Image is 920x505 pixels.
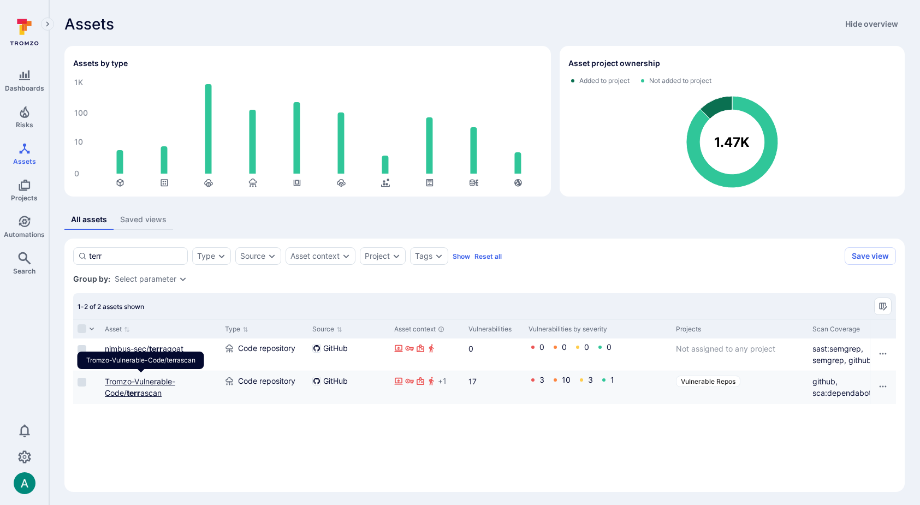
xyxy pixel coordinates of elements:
div: Cell for Vulnerabilities [464,371,524,404]
button: Select parameter [115,275,176,283]
span: GitHub [323,376,348,387]
div: Cell for Scan Coverage [808,371,890,404]
button: Source [240,252,265,260]
button: Sort by Asset [105,325,130,334]
div: Cell for Type [221,371,308,404]
button: Expand dropdown [268,252,276,260]
span: Projects [11,194,38,202]
span: Search [13,267,35,275]
span: Added to project [579,76,630,85]
span: Automations [4,230,45,239]
a: Tromzo-Vulnerable-Code/terrascan [105,377,175,397]
div: Cell for Asset context [390,371,464,404]
span: + 1 [438,376,447,387]
i: Expand navigation menu [44,20,51,29]
a: 3 [539,375,544,384]
button: Hide overview [839,15,905,33]
button: Expand dropdown [217,252,226,260]
span: Select row [78,378,86,387]
button: Save view [845,247,896,265]
a: nimbus-sec/terragoat [105,344,183,353]
button: Expand dropdown [435,252,443,260]
div: Cell for Type [221,338,308,371]
div: Vulnerabilities [468,324,520,334]
b: terr [127,388,140,397]
button: Expand dropdown [392,252,401,260]
button: Expand dropdown [342,252,351,260]
div: Asset context [394,324,460,334]
a: 0 [562,342,567,352]
div: Cell for Source [308,338,390,371]
button: Project [365,252,390,260]
a: 3 [588,375,593,384]
button: Expand navigation menu [41,17,54,31]
span: Select row [78,345,86,354]
div: Assets overview [56,37,905,197]
text: 10 [74,138,83,147]
span: Group by: [73,274,110,284]
div: grouping parameters [115,275,187,283]
span: Risks [16,121,33,129]
span: Not added to project [649,76,711,85]
div: Cell for Source [308,371,390,404]
img: ACg8ocLSa5mPYBaXNx3eFu_EmspyJX0laNWN7cXOFirfQ7srZveEpg=s96-c [14,472,35,494]
div: Cell for Asset [100,371,221,404]
button: Tags [415,252,432,260]
div: Saved views [120,214,167,225]
div: Cell for Projects [672,338,808,371]
span: Select all rows [78,324,86,333]
div: All assets [71,214,107,225]
span: 1-2 of 2 assets shown [78,302,144,311]
text: 1K [74,78,83,87]
div: Cell for Vulnerabilities by severity [524,338,672,371]
div: Cell for selection [73,371,100,404]
text: 0 [74,169,79,179]
span: Dashboards [5,84,44,92]
div: Cell for Scan Coverage [808,338,890,371]
span: Assets [13,157,36,165]
span: Assets [64,15,114,33]
input: Search asset [89,251,183,262]
div: sast:semgrep, semgrep, github [812,343,886,366]
h2: Asset project ownership [568,58,660,69]
h2: Assets by type [73,58,128,69]
a: 1 [610,375,614,384]
button: Reset all [474,252,502,260]
button: Sort by Type [225,325,248,334]
div: Projects [676,324,804,334]
div: Scan Coverage [812,324,886,334]
span: Code repository [238,376,295,387]
div: Tromzo-Vulnerable-Code/terrascan [78,352,204,369]
button: Manage columns [874,298,892,315]
span: Not assigned to any project [676,344,775,353]
div: Cell for Vulnerabilities by severity [524,371,672,404]
span: GitHub [323,343,348,354]
a: 0 [584,342,589,352]
div: Vulnerabilities by severity [529,324,667,334]
div: Cell for Vulnerabilities [464,338,524,371]
span: Vulnerable Repos [681,377,735,385]
a: 0 [468,344,473,353]
button: Row actions menu [874,378,892,395]
div: Cell for selection [73,338,100,371]
div: Cell for Projects [672,371,808,404]
button: Sort by Source [312,325,342,334]
button: Type [197,252,215,260]
button: Row actions menu [874,345,892,363]
text: 100 [74,109,88,118]
div: Cell for Asset [100,338,221,371]
button: Expand dropdown [179,275,187,283]
text: 1.47K [715,134,750,150]
div: Cell for [870,371,896,404]
div: assets tabs [64,210,905,230]
span: Code repository [238,343,295,354]
button: Asset context [290,252,340,260]
a: 17 [468,377,477,386]
div: Arjan Dehar [14,472,35,494]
